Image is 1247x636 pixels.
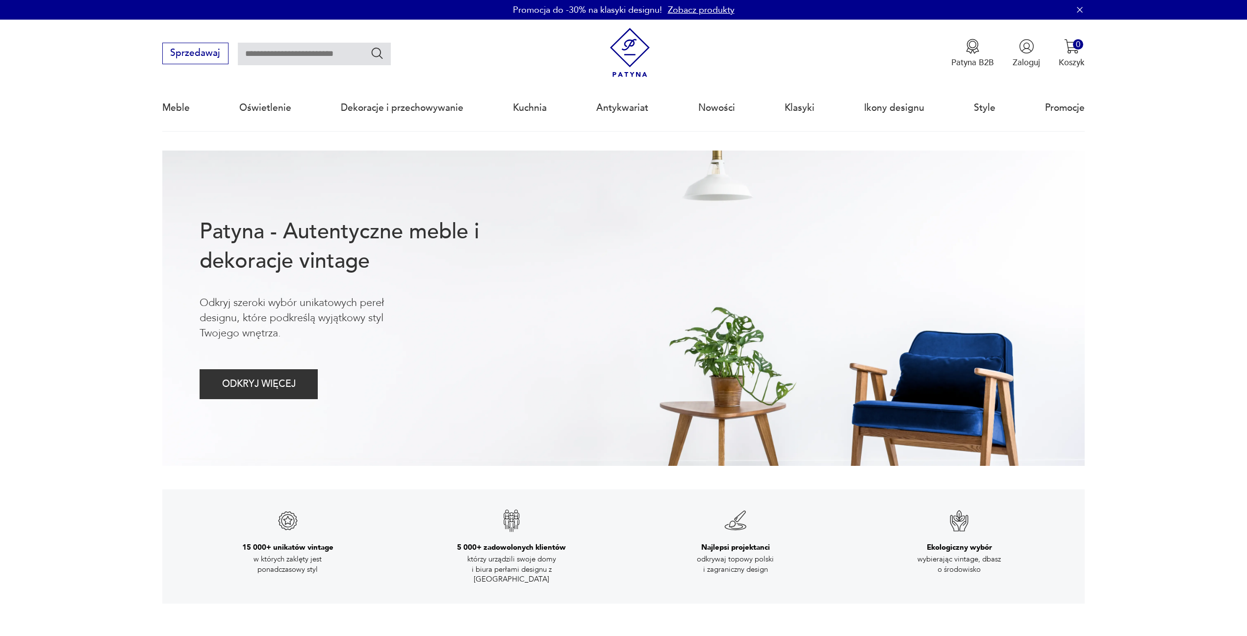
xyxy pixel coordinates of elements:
a: Ikony designu [864,85,924,130]
p: wybierając vintage, dbasz o środowisko [905,554,1013,574]
a: Style [974,85,995,130]
p: Odkryj szeroki wybór unikatowych pereł designu, które podkreślą wyjątkowy styl Twojego wnętrza. [200,295,423,341]
a: Nowości [698,85,735,130]
p: Promocja do -30% na klasyki designu! [513,4,662,16]
p: w których zaklęty jest ponadczasowy styl [234,554,342,574]
img: Znak gwarancji jakości [500,509,523,533]
img: Patyna - sklep z meblami i dekoracjami vintage [605,28,655,77]
p: Zaloguj [1013,57,1040,68]
a: Zobacz produkty [668,4,735,16]
a: Kuchnia [513,85,547,130]
img: Ikona medalu [965,39,980,54]
p: którzy urządzili swoje domy i biura perłami designu z [GEOGRAPHIC_DATA] [458,554,565,584]
p: Koszyk [1059,57,1085,68]
a: ODKRYJ WIĘCEJ [200,381,318,389]
img: Znak gwarancji jakości [724,509,747,533]
a: Sprzedawaj [162,50,229,58]
h3: Najlepsi projektanci [701,542,770,552]
img: Ikona koszyka [1064,39,1079,54]
button: ODKRYJ WIĘCEJ [200,369,318,399]
a: Dekoracje i przechowywanie [341,85,463,130]
img: Ikonka użytkownika [1019,39,1034,54]
h3: 5 000+ zadowolonych klientów [457,542,566,552]
button: 0Koszyk [1059,39,1085,68]
h3: 15 000+ unikatów vintage [242,542,333,552]
button: Zaloguj [1013,39,1040,68]
h1: Patyna - Autentyczne meble i dekoracje vintage [200,217,517,276]
a: Klasyki [785,85,814,130]
button: Sprzedawaj [162,43,229,64]
img: Znak gwarancji jakości [276,509,300,533]
a: Antykwariat [596,85,648,130]
a: Meble [162,85,190,130]
button: Patyna B2B [951,39,994,68]
img: Znak gwarancji jakości [947,509,971,533]
div: 0 [1073,39,1083,50]
p: Patyna B2B [951,57,994,68]
button: Szukaj [370,46,384,60]
a: Promocje [1045,85,1085,130]
p: odkrywaj topowy polski i zagraniczny design [682,554,789,574]
h3: Ekologiczny wybór [927,542,992,552]
a: Ikona medaluPatyna B2B [951,39,994,68]
a: Oświetlenie [239,85,291,130]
